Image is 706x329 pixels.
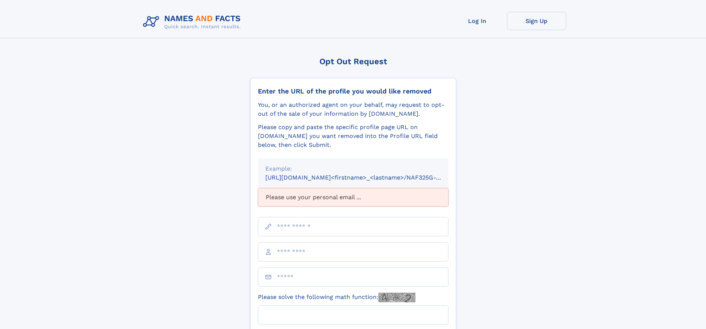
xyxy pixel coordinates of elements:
label: Please solve the following math function: [258,293,415,302]
small: [URL][DOMAIN_NAME]<firstname>_<lastname>/NAF325G-xxxxxxxx [265,174,463,181]
img: Logo Names and Facts [140,12,247,32]
a: Log In [448,12,507,30]
div: Please copy and paste the specific profile page URL on [DOMAIN_NAME] you want removed into the Pr... [258,123,448,149]
a: Sign Up [507,12,566,30]
div: Example: [265,164,441,173]
div: Please use your personal email ... [258,188,448,207]
div: Opt Out Request [250,57,456,66]
div: You, or an authorized agent on your behalf, may request to opt-out of the sale of your informatio... [258,101,448,118]
div: Enter the URL of the profile you would like removed [258,87,448,95]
